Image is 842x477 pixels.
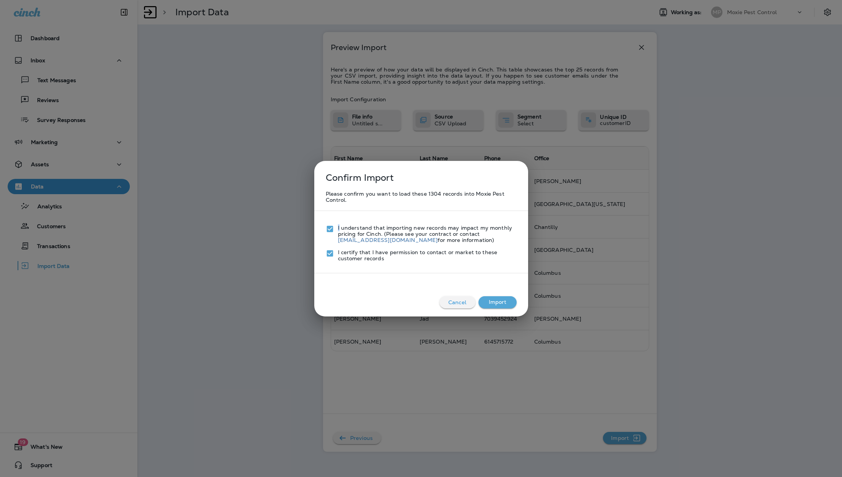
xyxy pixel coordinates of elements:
[322,169,394,187] p: Confirm Import
[478,296,517,308] button: Import
[338,237,438,243] a: [EMAIL_ADDRESS][DOMAIN_NAME]
[338,249,517,261] p: I certify that I have permission to contact or market to these customer records
[440,296,475,308] button: Cancel
[445,296,469,308] p: Cancel
[326,191,517,203] p: Please confirm you want to load these 1304 records into Moxie Pest Control.
[338,225,517,243] p: I understand that importing new records may impact my monthly pricing for Cinch. (Please see your...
